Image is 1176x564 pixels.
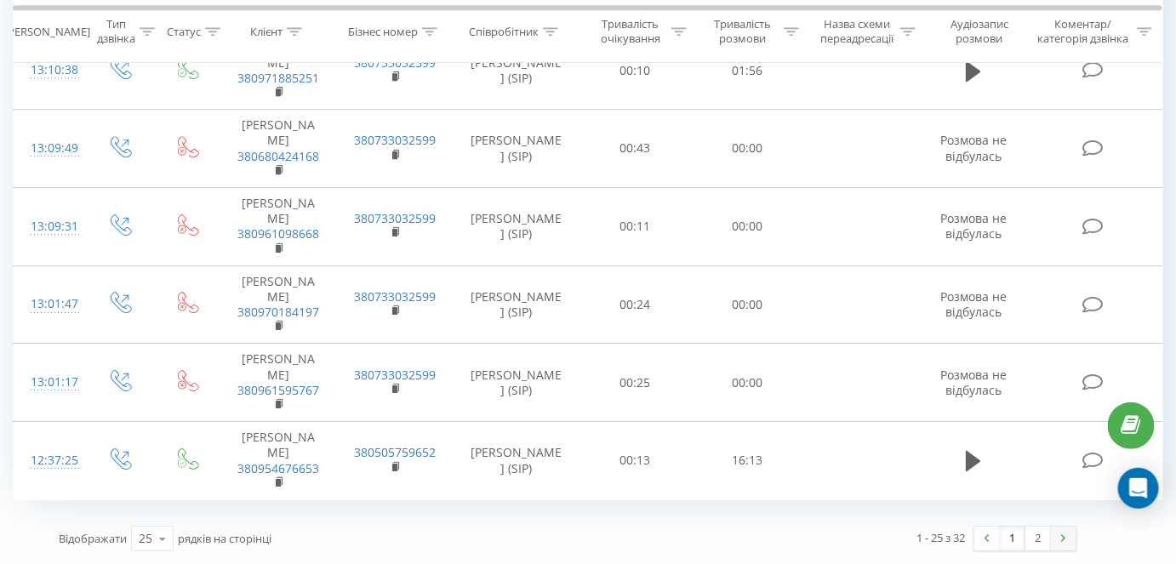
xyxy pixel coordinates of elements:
[691,344,803,422] td: 00:00
[1118,468,1159,509] div: Open Intercom Messenger
[453,110,579,188] td: [PERSON_NAME] (SIP)
[579,422,691,500] td: 00:13
[139,530,152,547] div: 25
[97,18,135,47] div: Тип дзвінка
[691,110,803,188] td: 00:00
[1000,527,1025,550] a: 1
[220,344,336,422] td: [PERSON_NAME]
[250,25,283,39] div: Клієнт
[354,210,436,226] a: 380733032599
[819,18,896,47] div: Назва схеми переадресації
[935,18,1024,47] div: Аудіозапис розмови
[348,25,418,39] div: Бізнес номер
[1033,18,1133,47] div: Коментар/категорія дзвінка
[4,25,90,39] div: [PERSON_NAME]
[167,25,201,39] div: Статус
[354,367,436,383] a: 380733032599
[354,444,436,460] a: 380505759652
[220,422,336,500] td: [PERSON_NAME]
[178,531,271,546] span: рядків на сторінці
[31,54,68,87] div: 13:10:38
[237,70,319,86] a: 380971885251
[940,210,1007,242] span: Розмова не відбулась
[706,18,779,47] div: Тривалість розмови
[354,288,436,305] a: 380733032599
[237,460,319,476] a: 380954676653
[220,187,336,265] td: [PERSON_NAME]
[237,225,319,242] a: 380961098668
[691,31,803,110] td: 01:56
[453,344,579,422] td: [PERSON_NAME] (SIP)
[940,367,1007,398] span: Розмова не відбулась
[940,288,1007,320] span: Розмова не відбулась
[354,54,436,71] a: 380733032599
[31,444,68,477] div: 12:37:25
[917,529,966,546] div: 1 - 25 з 32
[237,304,319,320] a: 380970184197
[579,31,691,110] td: 00:10
[579,110,691,188] td: 00:43
[31,210,68,243] div: 13:09:31
[1025,527,1051,550] a: 2
[220,265,336,344] td: [PERSON_NAME]
[237,148,319,164] a: 380680424168
[354,132,436,148] a: 380733032599
[453,187,579,265] td: [PERSON_NAME] (SIP)
[594,18,667,47] div: Тривалість очікування
[469,25,539,39] div: Співробітник
[453,31,579,110] td: [PERSON_NAME] (SIP)
[691,422,803,500] td: 16:13
[691,187,803,265] td: 00:00
[579,187,691,265] td: 00:11
[220,110,336,188] td: [PERSON_NAME]
[59,531,127,546] span: Відображати
[31,366,68,399] div: 13:01:17
[453,422,579,500] td: [PERSON_NAME] (SIP)
[220,31,336,110] td: [PERSON_NAME]
[453,265,579,344] td: [PERSON_NAME] (SIP)
[237,382,319,398] a: 380961595767
[31,132,68,165] div: 13:09:49
[579,344,691,422] td: 00:25
[579,265,691,344] td: 00:24
[691,265,803,344] td: 00:00
[31,288,68,321] div: 13:01:47
[940,132,1007,163] span: Розмова не відбулась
